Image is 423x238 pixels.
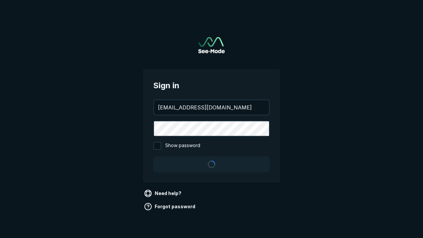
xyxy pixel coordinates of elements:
a: Go to sign in [198,37,225,53]
a: Forgot password [143,201,198,212]
span: Sign in [153,80,270,92]
span: Show password [165,142,200,150]
input: your@email.com [154,100,269,115]
a: Need help? [143,188,184,199]
img: See-Mode Logo [198,37,225,53]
